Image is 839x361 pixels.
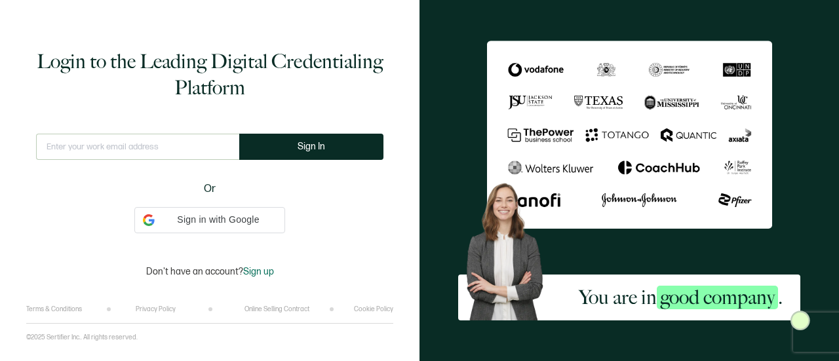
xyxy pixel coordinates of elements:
img: Sertifier Login [790,311,810,330]
span: Sign in with Google [160,213,277,227]
span: Or [204,181,216,197]
img: Sertifier Login - You are in <span class="strong-h">good company</span>. Hero [458,176,561,320]
a: Online Selling Contract [244,305,309,313]
h2: You are in . [579,284,783,311]
p: Don't have an account? [146,266,274,277]
button: Sign In [239,134,383,160]
h1: Login to the Leading Digital Credentialing Platform [36,48,383,101]
span: good company [657,286,778,309]
span: Sign up [243,266,274,277]
div: Sign in with Google [134,207,285,233]
span: Sign In [298,142,325,151]
a: Privacy Policy [136,305,176,313]
img: Sertifier Login - You are in <span class="strong-h">good company</span>. [487,41,772,229]
input: Enter your work email address [36,134,239,160]
a: Terms & Conditions [26,305,82,313]
a: Cookie Policy [354,305,393,313]
p: ©2025 Sertifier Inc.. All rights reserved. [26,333,138,341]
